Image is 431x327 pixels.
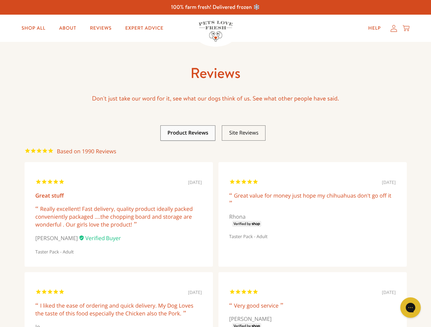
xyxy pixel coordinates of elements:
img: Pets Love Fresh [199,21,233,42]
div: Really excellent! Fast delivery, quality product ideally packed conveniently packaged ....the cho... [35,205,202,229]
div: Rhona [229,213,396,227]
a: Taster Pack - Adult [35,249,74,255]
a: Help [363,21,386,35]
a: Expert Advice [120,21,169,35]
div: Great value for money just hope my chihuahuas don't go off it [229,192,396,207]
img: SVG verified by SHOP [229,221,262,227]
span: 1990 [57,147,116,155]
div: Very good service [229,302,396,310]
h1: Reviews [25,64,407,82]
div: [PERSON_NAME] [35,234,202,242]
a: Shop All [16,21,51,35]
a: Reviews [84,21,117,35]
iframe: Gorgias live chat messenger [397,295,424,320]
p: Don't just take our word for it, see what our dogs think of us. See what other people have said. [25,93,407,104]
a: Taster Pack - Adult [229,233,268,239]
div: I liked the ease of ordering and quick delivery. My Dog Loves the taste of this food especially t... [35,302,202,317]
a: About [54,21,82,35]
a: Great stuff [35,192,64,199]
